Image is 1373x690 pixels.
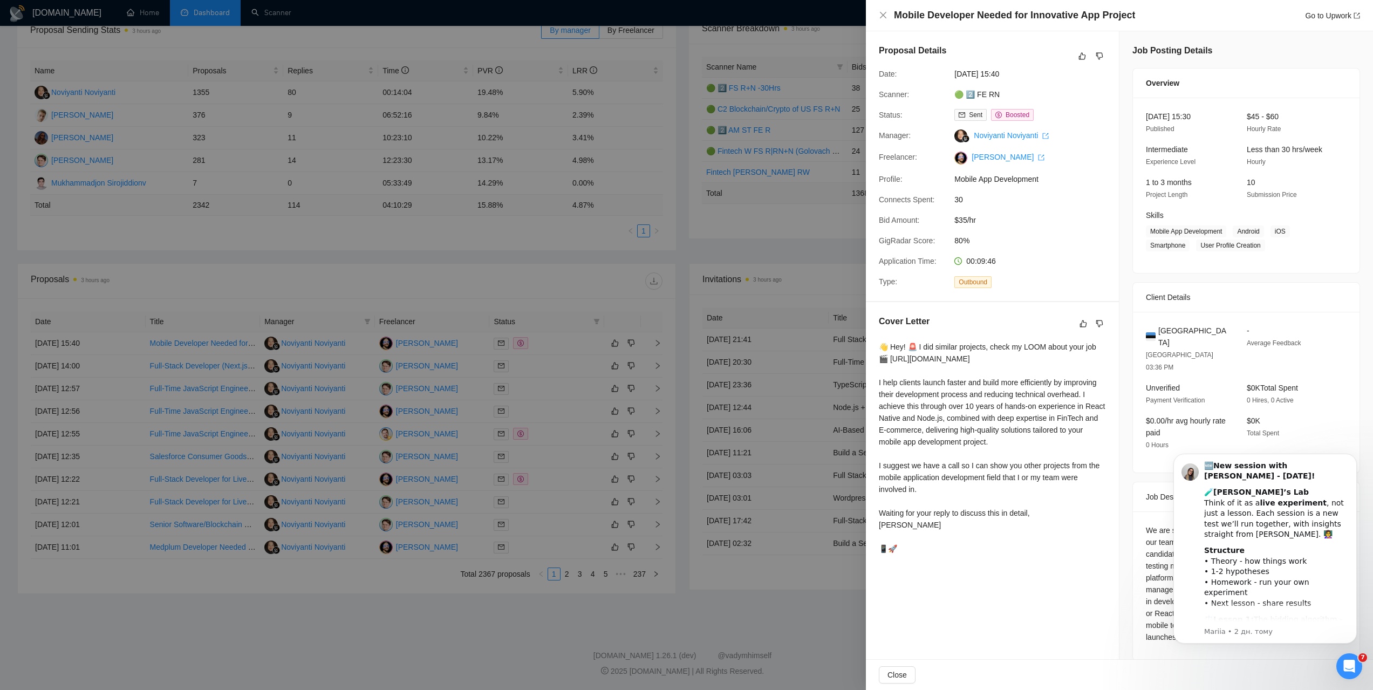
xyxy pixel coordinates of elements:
[1247,125,1281,133] span: Hourly Rate
[1305,11,1360,20] a: Go to Upworkexport
[1146,145,1188,154] span: Intermediate
[1146,482,1347,511] div: Job Description
[954,173,1116,185] span: Mobile App Development
[879,90,909,99] span: Scanner:
[1146,77,1179,89] span: Overview
[969,111,982,119] span: Sent
[1247,145,1322,154] span: Less than 30 hrs/week
[1146,240,1190,251] span: Smartphone
[1077,317,1090,330] button: like
[1146,384,1180,392] span: Unverified
[1146,191,1187,199] span: Project Length
[954,90,1000,99] a: 🟢 2️⃣ FE RN
[879,195,935,204] span: Connects Spent:
[1146,178,1192,187] span: 1 to 3 months
[1247,397,1294,404] span: 0 Hires, 0 Active
[1146,125,1174,133] span: Published
[1247,416,1260,425] span: $0K
[1093,50,1106,63] button: dislike
[1146,283,1347,312] div: Client Details
[1247,112,1279,121] span: $45 - $60
[879,70,897,78] span: Date:
[879,315,930,328] h5: Cover Letter
[894,9,1135,22] h4: Mobile Developer Needed for Innovative App Project
[954,214,1116,226] span: $35/hr
[1146,397,1205,404] span: Payment Verification
[1146,226,1226,237] span: Mobile App Development
[962,135,969,142] img: gigradar-bm.png
[954,68,1116,80] span: [DATE] 15:40
[1093,317,1106,330] button: dislike
[1146,441,1169,449] span: 0 Hours
[1146,351,1213,371] span: [GEOGRAPHIC_DATA] 03:36 PM
[1146,416,1226,437] span: $0.00/hr avg hourly rate paid
[1196,240,1265,251] span: User Profile Creation
[954,152,967,165] img: c1JHdaSHkt7dcrcq9EHYceG5-wnZmozaSCRwPR4S2LomExydTc-TLZg6qEo8We9I8Q
[1270,226,1290,237] span: iOS
[879,11,887,19] span: close
[954,194,1116,206] span: 30
[879,341,1106,555] div: 👋 Hey! 🚨 I did similar projects, check my LOOM about your job 🎬 [URL][DOMAIN_NAME] I help clients...
[1146,158,1196,166] span: Experience Level
[1038,154,1044,161] span: export
[1146,524,1347,643] div: We are seeking an experienced Mobile Developer to join our team for an exciting app development p...
[887,669,907,681] span: Close
[995,112,1002,118] span: dollar
[879,175,903,183] span: Profile:
[879,11,887,20] button: Close
[1076,50,1089,63] button: like
[972,153,1044,161] a: [PERSON_NAME] export
[879,153,917,161] span: Freelancer:
[974,131,1049,140] a: Noviyanti Noviyanti export
[879,257,937,265] span: Application Time:
[966,257,996,265] span: 00:09:46
[879,666,916,684] button: Close
[1247,429,1279,437] span: Total Spent
[1247,158,1266,166] span: Hourly
[1247,191,1297,199] span: Submission Price
[1146,211,1164,220] span: Skills
[1042,133,1049,139] span: export
[1146,112,1191,121] span: [DATE] 15:30
[1247,384,1298,392] span: $0K Total Spent
[879,111,903,119] span: Status:
[1358,653,1367,662] span: 7
[1247,326,1249,335] span: -
[1080,319,1087,328] span: like
[1006,111,1029,119] span: Boosted
[1158,325,1229,349] span: [GEOGRAPHIC_DATA]
[954,276,992,288] span: Outbound
[954,257,962,265] span: clock-circle
[1078,52,1086,60] span: like
[1247,339,1301,347] span: Average Feedback
[1096,319,1103,328] span: dislike
[1157,440,1373,685] iframe: Intercom notifications повідомлення
[879,236,935,245] span: GigRadar Score:
[1233,226,1263,237] span: Android
[1096,52,1103,60] span: dislike
[879,216,920,224] span: Bid Amount:
[954,235,1116,247] span: 80%
[1132,44,1212,57] h5: Job Posting Details
[879,44,946,57] h5: Proposal Details
[879,131,911,140] span: Manager:
[959,112,965,118] span: mail
[879,277,897,286] span: Type:
[1146,331,1156,343] img: 🇪🇪
[1354,12,1360,19] span: export
[1336,653,1362,679] iframe: Intercom live chat
[1247,178,1255,187] span: 10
